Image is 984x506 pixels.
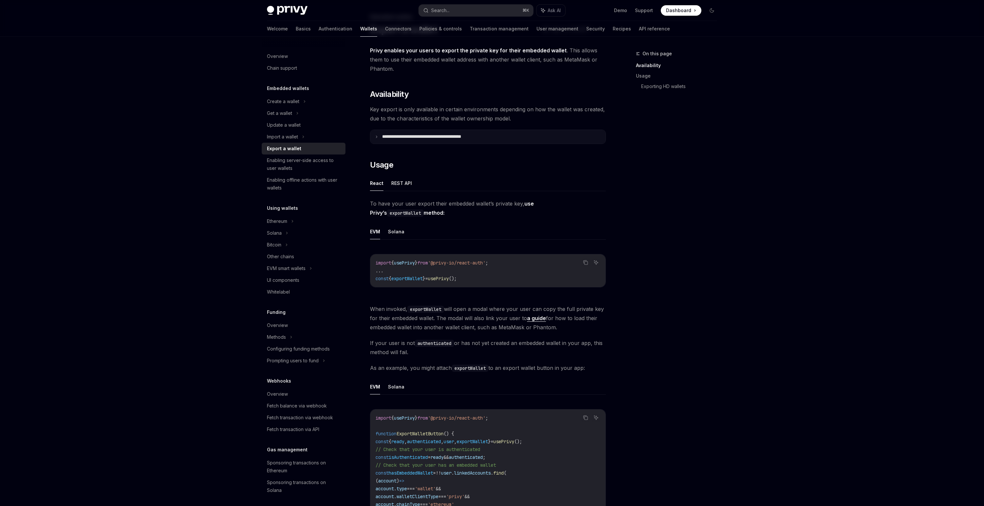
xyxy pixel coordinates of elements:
span: linkedAccounts [454,470,491,476]
span: Key export is only available in certain environments depending on how the wallet was created, due... [370,105,606,123]
span: ⌘ K [522,8,529,13]
span: '@privy-io/react-auth' [428,415,485,421]
span: ... [376,268,383,274]
div: Sponsoring transactions on Solana [267,479,342,494]
a: a guide [527,315,546,322]
button: Ask AI [592,258,600,267]
span: const [376,470,389,476]
code: exportWallet [452,365,488,372]
a: Usage [636,71,722,81]
h5: Funding [267,308,286,316]
div: Enabling offline actions with user wallets [267,176,342,192]
span: = [433,470,436,476]
span: (); [514,439,522,444]
button: Ask AI [592,413,600,422]
span: const [376,276,389,281]
div: Solana [267,229,282,237]
div: Overview [267,321,288,329]
span: To have your user export their embedded wallet’s private key, [370,199,606,217]
span: ) [396,478,399,484]
span: , [441,439,444,444]
span: ; [485,415,488,421]
a: Welcome [267,21,288,37]
div: Configuring funding methods [267,345,330,353]
a: Wallets [360,21,377,37]
h5: Embedded wallets [267,84,309,92]
span: { [389,439,391,444]
span: 'wallet' [415,486,436,492]
span: () { [444,431,454,437]
span: . [491,470,493,476]
span: const [376,454,389,460]
button: Copy the contents from the code block [581,413,590,422]
span: On this page [642,50,672,58]
a: Fetch balance via webhook [262,400,345,412]
span: authenticated [449,454,483,460]
span: . [394,494,396,499]
button: Ask AI [536,5,565,16]
span: && [465,494,470,499]
span: const [376,439,389,444]
button: REST API [391,175,412,191]
span: && [444,454,449,460]
span: import [376,415,391,421]
div: Ethereum [267,217,287,225]
div: Whitelabel [267,288,290,296]
a: Security [586,21,605,37]
button: Solana [388,379,404,394]
span: === [438,494,446,499]
span: { [391,260,394,266]
span: user [441,470,451,476]
a: Dashboard [661,5,701,16]
div: Fetch balance via webhook [267,402,327,410]
div: Export a wallet [267,145,301,153]
span: account [376,486,394,492]
div: Prompting users to fund [267,357,319,365]
strong: Privy enables your users to export the private key for their embedded wallet [370,47,567,54]
a: Exporting HD wallets [641,81,722,92]
a: Sponsoring transactions on Solana [262,477,345,496]
button: React [370,175,383,191]
div: UI components [267,276,299,284]
span: find [493,470,504,476]
div: Bitcoin [267,241,281,249]
span: type [396,486,407,492]
span: from [417,415,428,421]
strong: use Privy’s method: [370,200,534,216]
div: Overview [267,390,288,398]
a: Support [635,7,653,14]
span: usePrivy [428,276,449,281]
button: EVM [370,379,380,394]
div: Create a wallet [267,98,299,105]
span: usePrivy [394,260,415,266]
span: . [394,486,396,492]
span: from [417,260,428,266]
a: Configuring funding methods [262,343,345,355]
a: Fetch transaction via API [262,424,345,435]
div: Update a wallet [267,121,301,129]
a: Sponsoring transactions on Ethereum [262,457,345,477]
a: Enabling server-side access to user wallets [262,154,345,174]
h5: Webhooks [267,377,291,385]
a: Overview [262,388,345,400]
span: } [423,276,425,281]
span: = [491,439,493,444]
span: !! [436,470,441,476]
span: Availability [370,89,409,99]
span: When invoked, will open a modal where your user can copy the full private key for their embedded ... [370,304,606,332]
a: Overview [262,50,345,62]
span: (); [449,276,457,281]
span: usePrivy [493,439,514,444]
span: ready [430,454,444,460]
button: Toggle dark mode [707,5,717,16]
a: Availability [636,60,722,71]
button: Solana [388,224,404,239]
div: Chain support [267,64,297,72]
span: Ask AI [548,7,561,14]
span: account [376,494,394,499]
button: Copy the contents from the code block [581,258,590,267]
div: Overview [267,52,288,60]
span: walletClientType [396,494,438,499]
span: ; [483,454,485,460]
span: user [444,439,454,444]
